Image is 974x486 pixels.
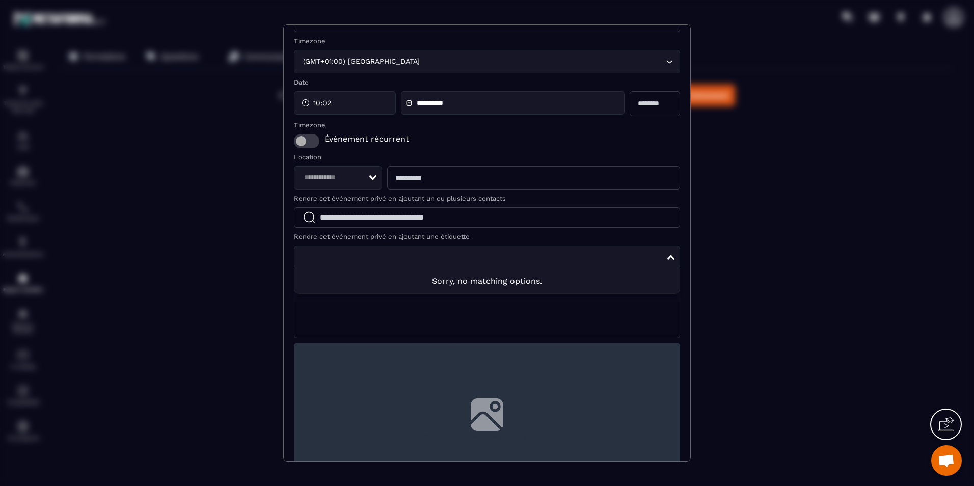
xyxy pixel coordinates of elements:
span: 10:02 [313,98,331,108]
label: Rendre cet événement privé en ajoutant un ou plusieurs contacts [294,195,680,202]
span: (GMT+01:00) [GEOGRAPHIC_DATA] [301,56,422,67]
div: Search for option [294,246,680,269]
label: Timezone [294,37,680,45]
span: Évènement récurrent [324,134,409,148]
label: Location [294,153,680,161]
label: Timezone [294,121,680,129]
div: Search for option [294,166,382,190]
input: Search for option [301,252,666,263]
li: Sorry, no matching options. [294,268,680,293]
label: Date [294,78,680,86]
input: Search for option [422,56,663,67]
label: Rendre cet événement privé en ajoutant une étiquette [294,233,680,240]
div: Search for option [294,50,680,73]
input: Search for option [301,172,368,183]
a: Ouvrir le chat [931,445,962,476]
